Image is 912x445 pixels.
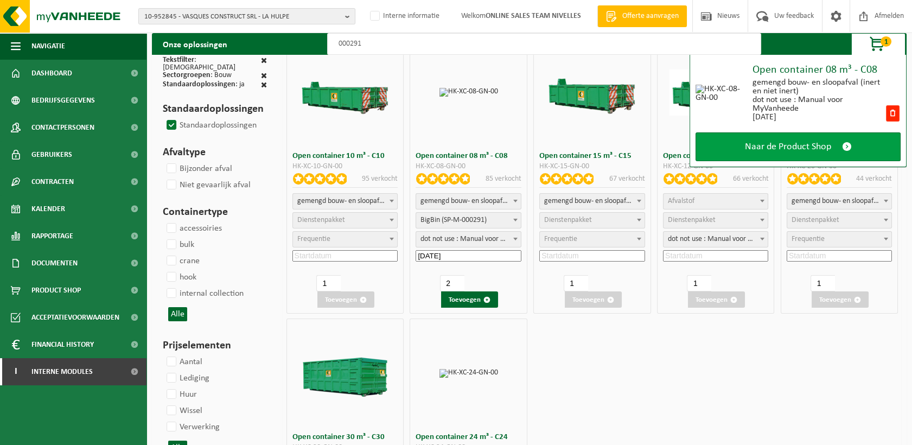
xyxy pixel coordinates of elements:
span: BigBin (SP-M-000291) [416,213,520,228]
button: 10-952845 - VASQUES CONSTRUCT SRL - LA HULPE [138,8,355,24]
img: HK-XC-10-GN-00 [299,69,391,116]
h3: Open container 10 m³ - C10 [292,152,398,160]
span: gemengd bouw- en sloopafval (inert en niet inert) [416,194,520,209]
span: Dienstenpakket [544,216,592,224]
button: Toevoegen [441,291,498,308]
p: 85 verkocht [486,173,521,185]
span: dot not use : Manual voor MyVanheede [416,232,520,247]
p: 95 verkocht [362,173,398,185]
p: 67 verkocht [609,173,645,185]
span: Acceptatievoorwaarden [31,304,119,331]
span: gemengd bouw- en sloopafval (inert en niet inert) [787,194,891,209]
strong: ONLINE SALES TEAM NIVELLES [486,12,581,20]
img: HK-XC-08-GN-00 [439,88,498,97]
label: Verwerking [164,419,220,435]
label: crane [164,253,200,269]
span: Product Shop [31,277,81,304]
h3: Prijselementen [163,338,267,354]
div: HK-XC-08-GN-00 [416,163,521,170]
img: HK-XC-15-GN-00 [546,69,638,116]
input: Startdatum [539,250,645,262]
input: 1 [687,275,711,291]
input: 1 [811,275,835,291]
span: Financial History [31,331,94,358]
span: Gebruikers [31,141,72,168]
a: Offerte aanvragen [597,5,687,27]
input: Startdatum [292,250,398,262]
div: Open container 08 m³ - C08 [752,65,901,75]
span: Dienstenpakket [792,216,839,224]
label: Standaardoplossingen [164,117,257,133]
a: Naar de Product Shop [696,132,901,161]
div: HK-XC-15-GN-00 [539,163,645,170]
h3: Standaardoplossingen [163,101,267,117]
div: [DATE] [752,113,885,122]
h3: Open container 30 m³ - C30 [292,433,398,441]
span: gemengd bouw- en sloopafval (inert en niet inert) [292,193,398,209]
label: Lediging [164,370,209,386]
span: 10-952845 - VASQUES CONSTRUCT SRL - LA HULPE [144,9,341,25]
span: BigBin (SP-M-000291) [416,212,521,228]
span: Rapportage [31,223,73,250]
h3: Afvaltype [163,144,267,161]
span: Kalender [31,195,65,223]
button: Toevoegen [688,291,745,308]
span: Frequentie [792,235,825,243]
div: : [DEMOGRAPHIC_DATA] [163,56,261,72]
span: Naar de Product Shop [745,141,831,152]
label: bulk [164,237,194,253]
label: Interne informatie [368,8,439,24]
span: dot not use : Manual voor MyVanheede [416,231,521,247]
div: HK-XC-12-GN-00 [663,163,768,170]
span: gemengd bouw- en sloopafval (inert en niet inert) [787,193,892,209]
span: Sectorgroepen [163,71,211,79]
p: 44 verkocht [856,173,892,185]
div: HK-XC-10-GN-00 [292,163,398,170]
span: Dienstenpakket [297,216,345,224]
span: gemengd bouw- en sloopafval (inert en niet inert) [293,194,397,209]
label: Wissel [164,403,202,419]
label: accessoiries [164,220,222,237]
input: 1 [440,275,464,291]
span: Afvalstof [668,197,694,205]
span: Contactpersonen [31,114,94,141]
label: internal collection [164,285,244,302]
h3: Containertype [163,204,267,220]
input: 1 [316,275,341,291]
label: Niet gevaarlijk afval [164,177,251,193]
div: : Bouw [163,72,232,81]
span: Interne modules [31,358,93,385]
span: Frequentie [544,235,577,243]
button: Toevoegen [317,291,374,308]
button: Toevoegen [565,291,622,308]
input: Startdatum [663,250,768,262]
input: Startdatum [787,250,892,262]
label: Aantal [164,354,202,370]
button: 1 [851,33,905,55]
span: Offerte aanvragen [620,11,681,22]
span: Frequentie [297,235,330,243]
span: Standaardoplossingen [163,80,235,88]
div: : ja [163,81,245,90]
button: Alle [168,307,187,321]
input: 1 [564,275,588,291]
span: gemengd bouw- en sloopafval (inert en niet inert) [416,193,521,209]
h3: Open container 15 m³ - C15 [539,152,645,160]
span: dot not use : Manual voor MyVanheede [664,232,768,247]
button: Toevoegen [812,291,869,308]
h3: Open container 08 m³ - C08 [416,152,521,160]
span: Documenten [31,250,78,277]
span: Tekstfilter [163,56,194,64]
span: Navigatie [31,33,65,60]
img: HK-XC-30-GN-00 [299,351,391,397]
input: Startdatum [416,250,521,262]
span: gemengd bouw- en sloopafval (inert en niet inert) [540,194,644,209]
img: HK-XC-12-GN-00 [669,69,762,116]
span: Dienstenpakket [668,216,716,224]
span: 1 [881,36,891,47]
div: dot not use : Manual voor MyVanheede [752,96,885,113]
div: gemengd bouw- en sloopafval (inert en niet inert) [752,78,885,96]
span: gemengd bouw- en sloopafval (inert en niet inert) [539,193,645,209]
label: Huur [164,386,197,403]
h2: Onze oplossingen [152,33,238,55]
